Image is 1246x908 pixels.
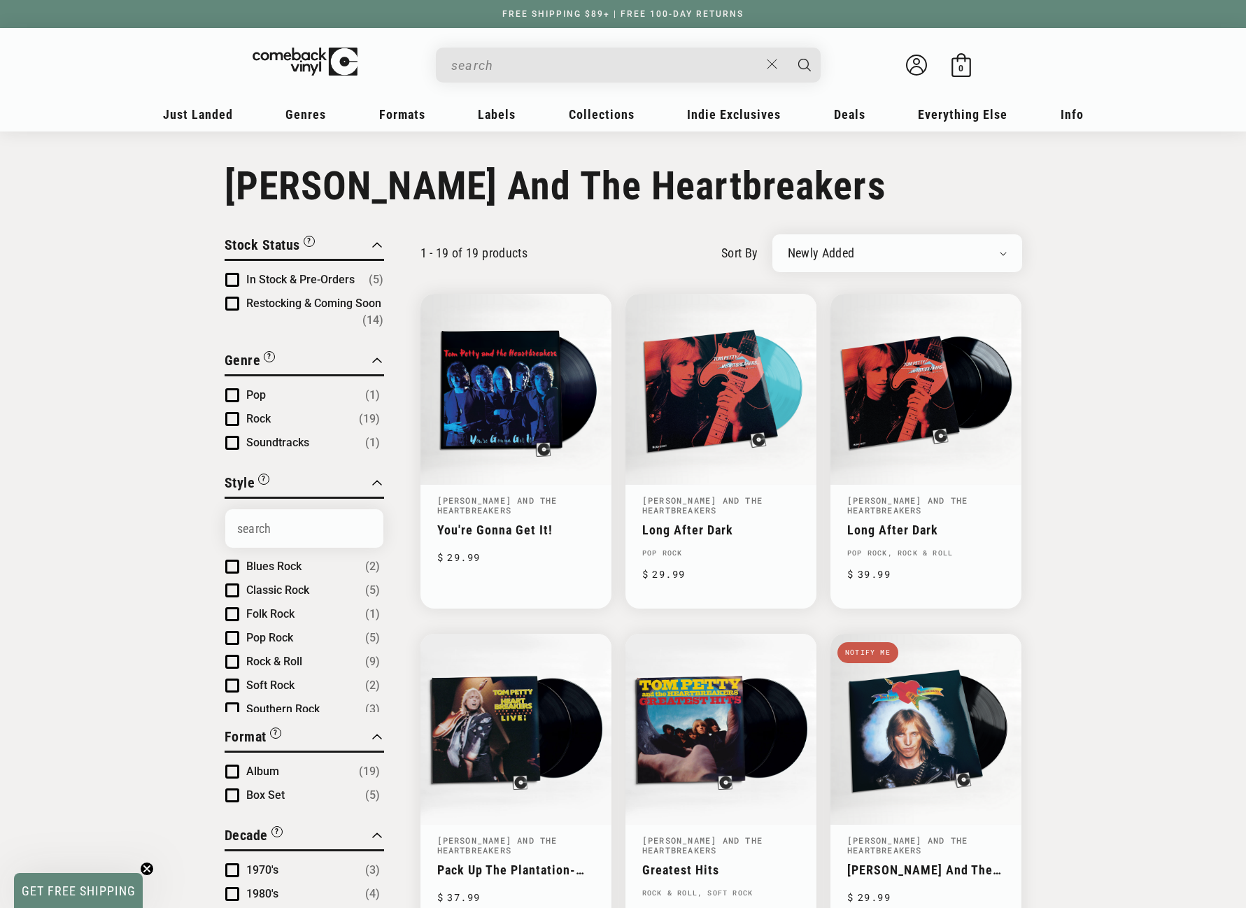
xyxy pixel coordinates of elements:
input: Search Options [225,509,383,548]
button: Filter by Format [225,726,281,751]
span: Genres [285,107,326,122]
span: Box Set [246,788,285,802]
span: Number of products: (5) [369,271,383,288]
span: Restocking & Coming Soon [246,297,381,310]
p: 1 - 19 of 19 products [420,246,528,260]
span: Number of products: (1) [365,387,380,404]
span: 1970's [246,863,278,877]
span: Genre [225,352,261,369]
span: Album [246,765,279,778]
h1: [PERSON_NAME] And The Heartbreakers [225,163,1022,209]
span: Format [225,728,267,745]
span: Folk Rock [246,607,295,620]
a: Greatest Hits [642,863,800,877]
button: Filter by Genre [225,350,276,374]
span: Stock Status [225,236,300,253]
input: When autocomplete results are available use up and down arrows to review and enter to select [451,51,760,80]
span: Number of products: (2) [365,677,380,694]
span: Number of products: (5) [365,582,380,599]
button: Filter by Stock Status [225,234,315,259]
span: GET FREE SHIPPING [22,884,136,898]
span: Classic Rock [246,583,309,597]
span: Formats [379,107,425,122]
a: [PERSON_NAME] And The Heartbreakers [642,495,763,516]
span: Number of products: (9) [365,653,380,670]
span: Number of products: (2) [365,558,380,575]
span: In Stock & Pre-Orders [246,273,355,286]
span: Number of products: (14) [362,312,383,329]
span: Collections [569,107,635,122]
button: Search [787,48,822,83]
span: Just Landed [163,107,233,122]
a: [PERSON_NAME] And The Heartbreakers [437,495,558,516]
span: Number of products: (1) [365,434,380,451]
div: Search [436,48,821,83]
span: Number of products: (1) [365,606,380,623]
a: [PERSON_NAME] And The Heartbreakers [847,835,968,856]
span: Decade [225,827,268,844]
span: Deals [834,107,865,122]
a: Long After Dark [642,523,800,537]
button: Close teaser [140,862,154,876]
a: [PERSON_NAME] And The Heartbreakers [642,835,763,856]
span: Pop [246,388,266,402]
button: Filter by Decade [225,825,283,849]
span: Southern Rock [246,702,320,716]
a: [PERSON_NAME] And The Heartbreakers [847,863,1005,877]
a: [PERSON_NAME] And The Heartbreakers [437,835,558,856]
a: Long After Dark [847,523,1005,537]
div: GET FREE SHIPPINGClose teaser [14,873,143,908]
span: Info [1061,107,1084,122]
span: Style [225,474,255,491]
a: FREE SHIPPING $89+ | FREE 100-DAY RETURNS [488,9,758,19]
span: Rock & Roll [246,655,302,668]
button: Close [759,49,785,80]
label: sort by [721,243,758,262]
span: Indie Exclusives [687,107,781,122]
button: Filter by Style [225,472,270,497]
span: 0 [958,63,963,73]
span: Labels [478,107,516,122]
span: Soft Rock [246,679,295,692]
span: Number of products: (5) [365,787,380,804]
span: Number of products: (3) [365,862,380,879]
span: Pop Rock [246,631,293,644]
span: Rock [246,412,271,425]
span: Soundtracks [246,436,309,449]
span: Number of products: (5) [365,630,380,646]
a: You're Gonna Get It! [437,523,595,537]
span: Blues Rock [246,560,302,573]
a: Pack Up The Plantation-Live! [437,863,595,877]
span: Number of products: (3) [365,701,380,718]
span: Number of products: (19) [359,763,380,780]
span: Everything Else [918,107,1007,122]
span: 1980's [246,887,278,900]
span: Number of products: (19) [359,411,380,427]
span: Number of products: (4) [365,886,380,902]
a: [PERSON_NAME] And The Heartbreakers [847,495,968,516]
